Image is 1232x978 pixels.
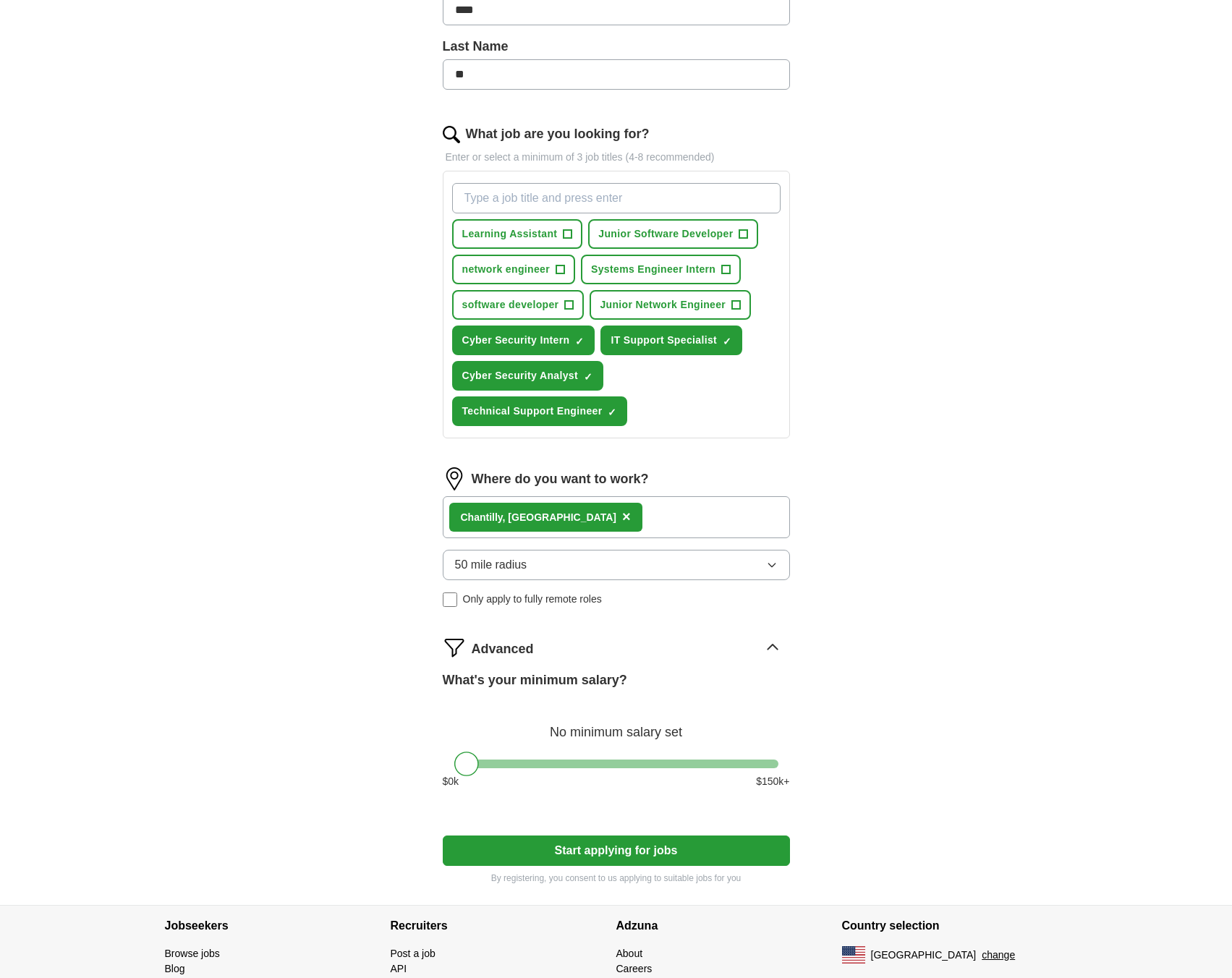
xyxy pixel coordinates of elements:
button: Start applying for jobs [443,835,790,866]
span: ✓ [584,371,592,383]
button: IT Support Specialist✓ [600,326,742,355]
span: Cyber Security Analyst [462,368,578,383]
a: About [616,948,643,959]
button: Cyber Security Intern✓ [452,326,595,355]
p: Enter or select a minimum of 3 job titles (4-8 recommended) [443,150,790,165]
span: Junior Network Engineer [600,297,726,312]
button: network engineer [452,255,576,284]
button: Cyber Security Analyst✓ [452,361,603,391]
span: Advanced [472,639,534,659]
span: Systems Engineer Intern [591,262,715,277]
span: [GEOGRAPHIC_DATA] [871,948,977,963]
span: $ 150 k+ [756,774,789,789]
a: Careers [616,963,653,974]
p: By registering, you consent to us applying to suitable jobs for you [443,872,790,885]
span: Cyber Security Intern [462,333,570,348]
span: software developer [462,297,559,312]
input: Type a job title and press enter [452,183,781,213]
a: Browse jobs [165,948,220,959]
span: Technical Support Engineer [462,404,603,419]
span: network engineer [462,262,551,277]
button: Systems Engineer Intern [581,255,741,284]
a: Blog [165,963,185,974]
span: 50 mile radius [455,556,527,574]
label: Where do you want to work? [472,469,649,489]
img: filter [443,636,466,659]
span: ✓ [575,336,584,347]
button: Technical Support Engineer✓ [452,396,628,426]
label: Last Name [443,37,790,56]
span: IT Support Specialist [611,333,717,348]
button: Junior Software Developer [588,219,758,249]
span: ✓ [723,336,731,347]
button: 50 mile radius [443,550,790,580]
span: Only apply to fully remote roles [463,592,602,607]
label: What's your minimum salary? [443,671,627,690]
span: Learning Assistant [462,226,558,242]
h4: Country selection [842,906,1068,946]
label: What job are you looking for? [466,124,650,144]
div: y, [GEOGRAPHIC_DATA] [461,510,616,525]
span: Junior Software Developer [598,226,733,242]
img: location.png [443,467,466,490]
button: software developer [452,290,585,320]
img: search.png [443,126,460,143]
button: Learning Assistant [452,219,583,249]
img: US flag [842,946,865,964]
div: No minimum salary set [443,707,790,742]
span: ✓ [608,407,616,418]
strong: Chantill [461,511,498,523]
input: Only apply to fully remote roles [443,592,457,607]
span: × [622,509,631,524]
a: API [391,963,407,974]
button: Junior Network Engineer [590,290,751,320]
button: change [982,948,1015,963]
button: × [622,506,631,528]
a: Post a job [391,948,436,959]
span: $ 0 k [443,774,459,789]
